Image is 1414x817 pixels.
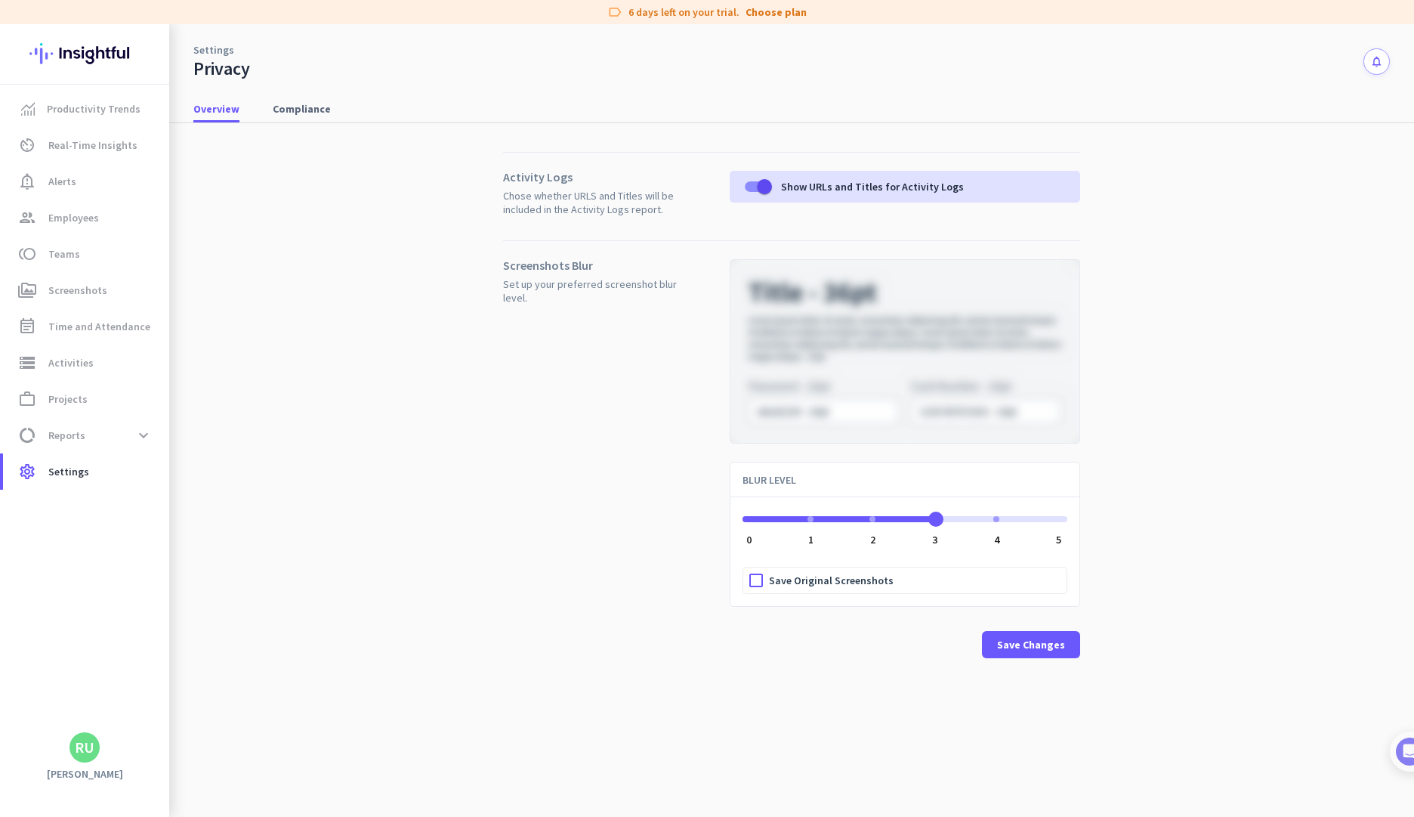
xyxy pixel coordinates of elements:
span: Screenshots [48,281,107,299]
a: menu-itemProductivity Trends [3,91,169,127]
span: Employees [48,209,99,227]
img: menu-item [21,102,35,116]
i: event_note [18,317,36,336]
a: data_usageReportsexpand_more [3,417,169,453]
a: av_timerReal-Time Insights [3,127,169,163]
span: Productivity Trends [47,100,140,118]
span: Save Changes [997,637,1065,652]
div: Privacy [193,57,250,80]
span: Reports [48,426,85,444]
div: 4 [994,534,999,545]
span: Real-Time Insights [48,136,137,154]
span: Set up your preferred screenshot blur level. [503,277,684,305]
i: data_usage [18,426,36,444]
div: 1 [808,534,814,545]
i: notification_important [18,172,36,190]
a: tollTeams [3,236,169,272]
p: Activity Logs [503,171,684,183]
span: Teams [48,245,80,263]
span: Save Original Screenshots [769,573,894,588]
a: Settings [193,42,234,57]
button: notifications [1363,48,1390,75]
ngx-slider: ngx-slider [743,516,1067,519]
button: expand_more [130,422,157,449]
div: 2 [870,534,875,545]
img: Insightful logo [29,24,140,83]
div: 0 [746,534,752,545]
img: blur placeholder [730,259,1080,444]
a: work_outlineProjects [3,381,169,417]
span: Time and Attendance [48,317,150,336]
i: av_timer [18,136,36,154]
span: Projects [48,390,88,408]
i: group [18,209,36,227]
i: storage [18,354,36,372]
a: Choose plan [746,5,807,20]
i: settings [18,463,36,481]
a: storageActivities [3,345,169,381]
span: Show URLs and Titles for Activity Logs [781,179,964,194]
i: label [607,5,622,20]
div: BLUR LEVEL [730,463,1079,497]
div: RU [75,740,94,755]
span: Overview [193,101,239,116]
i: perm_media [18,281,36,299]
img: menu-toggle [178,24,189,817]
span: ngx-slider [928,512,943,527]
div: 5 [1056,534,1061,545]
div: 3 [932,534,937,545]
i: toll [18,245,36,263]
span: Chose whether URLS and Titles will be included in the Activity Logs report. [503,189,684,216]
span: Alerts [48,172,76,190]
a: event_noteTime and Attendance [3,308,169,345]
button: Save Changes [982,631,1080,658]
p: Screenshots Blur [503,259,684,271]
span: Activities [48,354,94,372]
i: work_outline [18,390,36,408]
a: settingsSettings [3,453,169,490]
a: perm_mediaScreenshots [3,272,169,308]
i: notifications [1370,55,1383,68]
a: notification_importantAlerts [3,163,169,200]
a: groupEmployees [3,200,169,236]
span: Compliance [273,101,331,116]
span: Settings [48,463,89,481]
